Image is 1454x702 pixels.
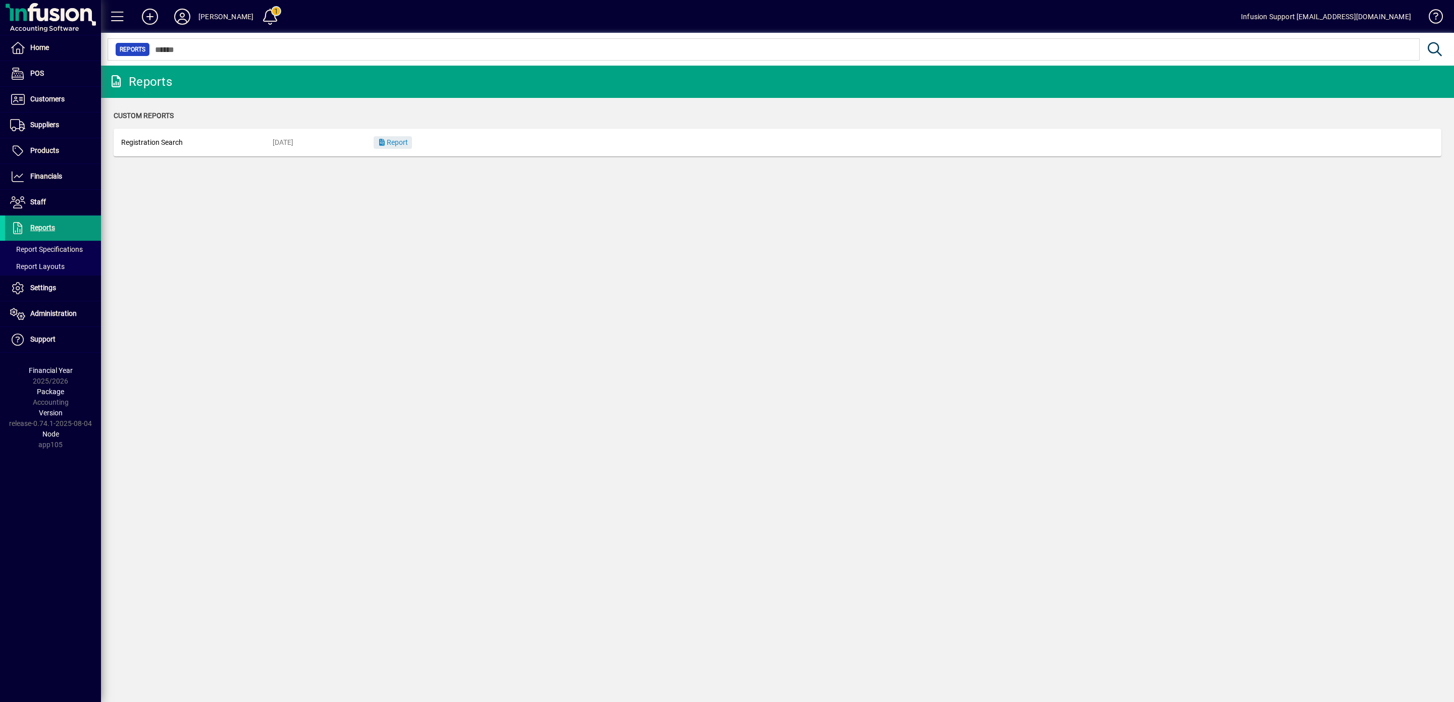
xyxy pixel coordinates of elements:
[5,327,101,352] a: Support
[378,138,408,146] span: Report
[30,172,62,180] span: Financials
[10,245,83,253] span: Report Specifications
[30,95,65,103] span: Customers
[109,74,172,90] div: Reports
[1241,9,1411,25] div: Infusion Support [EMAIL_ADDRESS][DOMAIN_NAME]
[37,388,64,396] span: Package
[121,137,273,148] div: Registration Search
[30,224,55,232] span: Reports
[134,8,166,26] button: Add
[5,61,101,86] a: POS
[166,8,198,26] button: Profile
[120,44,145,55] span: Reports
[42,430,59,438] span: Node
[273,137,374,148] div: [DATE]
[5,258,101,275] a: Report Layouts
[374,136,412,149] button: Report
[30,284,56,292] span: Settings
[30,69,44,77] span: POS
[5,164,101,189] a: Financials
[39,409,63,417] span: Version
[5,241,101,258] a: Report Specifications
[30,146,59,154] span: Products
[5,301,101,327] a: Administration
[1421,2,1441,35] a: Knowledge Base
[30,121,59,129] span: Suppliers
[30,335,56,343] span: Support
[198,9,253,25] div: [PERSON_NAME]
[30,309,77,317] span: Administration
[5,87,101,112] a: Customers
[5,190,101,215] a: Staff
[30,43,49,51] span: Home
[5,276,101,301] a: Settings
[5,138,101,164] a: Products
[5,35,101,61] a: Home
[29,366,73,374] span: Financial Year
[5,113,101,138] a: Suppliers
[10,262,65,271] span: Report Layouts
[114,112,174,120] span: Custom Reports
[30,198,46,206] span: Staff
